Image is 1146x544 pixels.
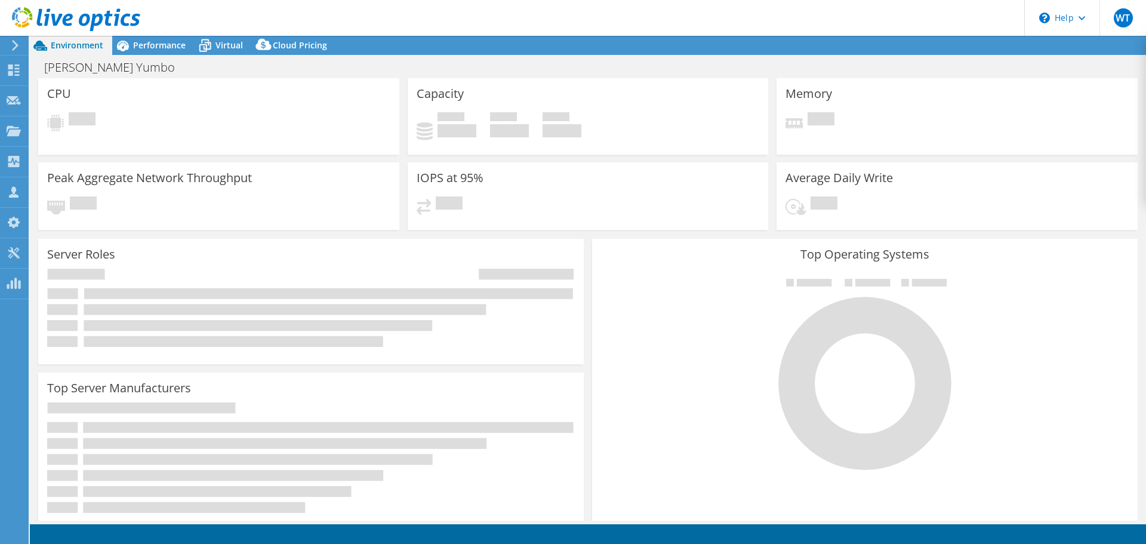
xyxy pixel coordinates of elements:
h3: Server Roles [47,248,115,261]
h3: IOPS at 95% [417,171,483,185]
span: Used [438,112,464,124]
span: Virtual [215,39,243,51]
span: WT [1114,8,1133,27]
span: Environment [51,39,103,51]
h3: Memory [785,87,832,100]
h3: Top Server Manufacturers [47,382,191,395]
h3: Top Operating Systems [601,248,1129,261]
span: Pending [69,112,95,128]
h3: Capacity [417,87,464,100]
svg: \n [1039,13,1050,23]
span: Total [543,112,569,124]
span: Cloud Pricing [273,39,327,51]
h3: Peak Aggregate Network Throughput [47,171,252,185]
h4: 0 GiB [438,124,476,137]
span: Pending [811,196,837,213]
span: Pending [436,196,463,213]
h4: 0 GiB [490,124,529,137]
h3: CPU [47,87,71,100]
span: Pending [808,112,834,128]
h4: 0 GiB [543,124,581,137]
span: Free [490,112,517,124]
span: Performance [133,39,186,51]
h3: Average Daily Write [785,171,893,185]
span: Pending [70,196,97,213]
h1: [PERSON_NAME] Yumbo [39,61,193,74]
